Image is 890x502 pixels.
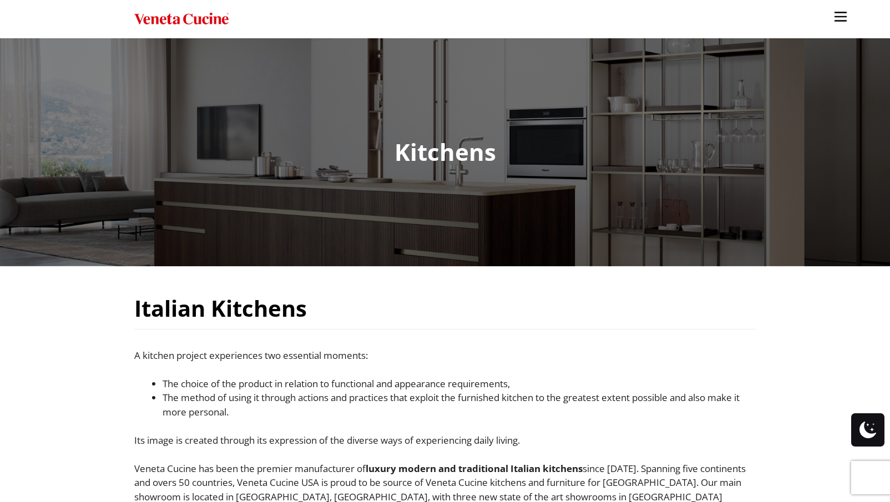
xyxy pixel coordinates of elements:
li: The method of using it through actions and practices that exploit the furnished kitchen to the gr... [163,391,756,419]
img: burger-menu-svgrepo-com-30x30.jpg [832,8,849,25]
h2: Italian Kitchens [134,288,307,328]
strong: luxury modern and traditional Italian kitchens [366,462,583,475]
p: Its image is created through its expression of the diverse ways of experiencing daily living. [134,433,756,448]
li: The choice of the product in relation to functional and appearance requirements, [163,377,756,391]
p: A kitchen project experiences two essential moments: [134,348,756,363]
img: Veneta Cucine USA [134,11,229,27]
